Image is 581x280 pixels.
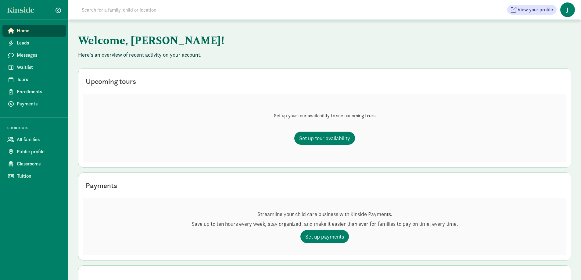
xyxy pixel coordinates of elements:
h1: Welcome, [PERSON_NAME]! [78,29,380,51]
span: Home [17,27,61,34]
a: All families [2,133,66,146]
a: Classrooms [2,158,66,170]
span: Tours [17,76,61,83]
div: Upcoming tours [86,76,136,87]
p: Streamline your child care business with Kinside Payments. [192,211,458,218]
span: Enrollments [17,88,61,95]
a: Public profile [2,146,66,158]
a: Tuition [2,170,66,182]
span: Set up tour availability [299,134,350,142]
a: Set up payments [300,230,349,243]
span: View your profile [518,6,553,13]
button: View your profile [507,5,557,15]
p: Here's an overview of recent activity on your account. [78,51,571,58]
span: Waitlist [17,64,61,71]
p: Save up to ten hours every week, stay organized, and make it easier than ever for families to pay... [192,220,458,228]
p: Set up your tour availability to see upcoming tours [274,112,375,119]
span: Public profile [17,148,61,155]
span: Set up payments [305,232,344,241]
a: Tours [2,73,66,86]
span: Leads [17,39,61,47]
a: Enrollments [2,86,66,98]
a: Set up tour availability [294,132,355,145]
a: Home [2,25,66,37]
a: Waitlist [2,61,66,73]
div: Payments [86,180,117,191]
span: Classrooms [17,160,61,168]
span: J [560,2,575,17]
a: Leads [2,37,66,49]
span: Tuition [17,172,61,180]
span: Messages [17,51,61,59]
span: Payments [17,100,61,108]
a: Payments [2,98,66,110]
input: Search for a family, child or location [78,4,249,16]
a: Messages [2,49,66,61]
span: All families [17,136,61,143]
